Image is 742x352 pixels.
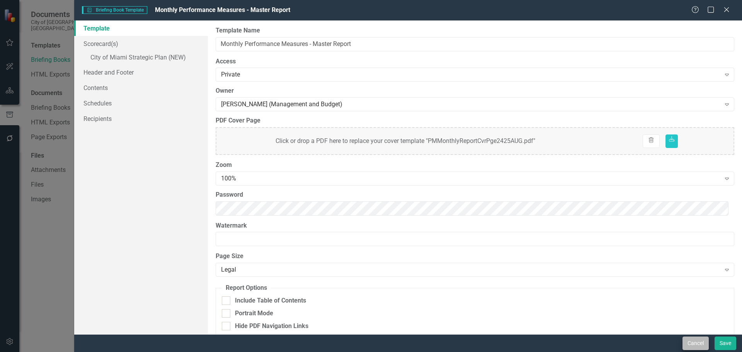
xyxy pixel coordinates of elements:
a: Scorecard(s) [74,36,208,51]
div: 100% [221,174,721,183]
a: Header and Footer [74,65,208,80]
a: Recipients [74,111,208,126]
a: Contents [74,80,208,95]
label: Template Name [216,26,734,35]
div: [PERSON_NAME] (Management and Budget) [221,100,721,109]
label: Password [216,190,734,199]
label: Owner [216,87,734,95]
button: Save [715,337,736,350]
div: Click or drop a PDF here to replace your cover template "PMMonthlyReportCvrPge2425AUG.pdf" [272,133,539,150]
legend: Report Options [222,284,271,292]
span: Briefing Book Template [82,6,147,14]
a: Template [74,20,208,36]
div: Hide PDF Navigation Links [235,322,308,331]
div: Include Table of Contents [235,296,306,305]
label: Page Size [216,252,734,261]
div: Private [221,70,721,79]
div: Legal [221,265,721,274]
label: PDF Cover Page [216,116,734,125]
div: Portrait Mode [235,309,273,318]
button: Cancel [682,337,709,350]
a: City of Miami Strategic Plan (NEW) [74,51,208,65]
span: Monthly Performance Measures - Master Report [155,6,290,14]
label: Zoom [216,161,734,170]
a: Schedules [74,95,208,111]
label: Access [216,57,734,66]
label: Watermark [216,221,734,230]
